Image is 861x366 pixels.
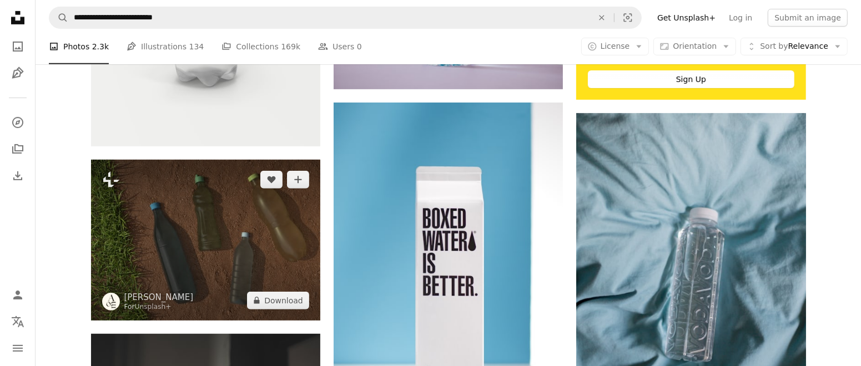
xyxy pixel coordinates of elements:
a: Log in [722,9,759,27]
button: Orientation [653,38,736,55]
a: Unsplash+ [135,303,172,311]
span: Sort by [760,42,788,50]
button: Like [260,171,283,189]
div: For [124,303,194,312]
a: Log in / Sign up [7,284,29,306]
button: Submit an image [768,9,848,27]
a: Users 0 [318,29,362,64]
a: Three empty water bottles sitting in the dirt [91,235,320,245]
button: Menu [7,337,29,359]
a: A Boxed Water carton labeled with Boxed Water is Better [334,246,563,256]
span: License [601,42,630,50]
span: 169k [281,40,300,53]
button: Language [7,311,29,333]
span: 0 [357,40,362,53]
button: Add to Collection [287,171,309,189]
span: Orientation [673,42,717,50]
img: Go to Allison Saeng's profile [102,293,120,311]
a: Explore [7,111,29,134]
button: License [581,38,649,55]
button: Sort byRelevance [741,38,848,55]
button: Search Unsplash [49,7,68,28]
a: [PERSON_NAME] [124,292,194,303]
button: Visual search [615,7,641,28]
img: Three empty water bottles sitting in the dirt [91,160,320,320]
span: Relevance [760,41,828,52]
button: Download [247,292,309,309]
a: Collections [7,138,29,160]
a: Collections 169k [221,29,300,64]
a: Download History [7,165,29,187]
a: Get Unsplash+ [651,9,722,27]
span: 134 [189,40,204,53]
a: Photos [7,35,29,58]
div: Sign Up [588,70,794,88]
a: Home — Unsplash [7,7,29,31]
a: clear plastic bottle on blue textile [576,279,805,289]
form: Find visuals sitewide [49,7,642,29]
a: Illustrations [7,62,29,84]
button: Clear [590,7,614,28]
a: Illustrations 134 [127,29,204,64]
